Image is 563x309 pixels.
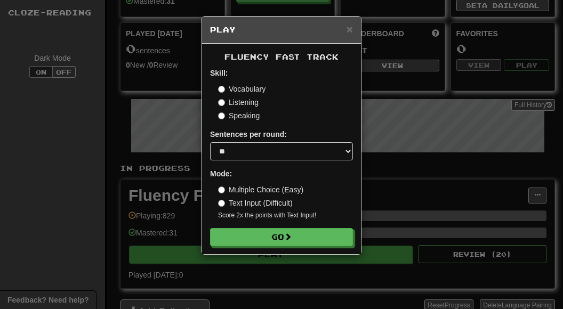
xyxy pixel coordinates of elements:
[218,97,259,108] label: Listening
[224,52,339,61] span: Fluency Fast Track
[218,84,266,94] label: Vocabulary
[210,169,232,178] strong: Mode:
[218,184,303,195] label: Multiple Choice (Easy)
[218,211,353,220] small: Score 2x the points with Text Input !
[218,186,225,193] input: Multiple Choice (Easy)
[218,86,225,93] input: Vocabulary
[210,25,353,35] h5: Play
[210,228,353,246] button: Go
[218,110,260,121] label: Speaking
[210,129,287,140] label: Sentences per round:
[347,23,353,35] button: Close
[218,198,293,208] label: Text Input (Difficult)
[210,69,228,77] strong: Skill:
[218,112,225,119] input: Speaking
[218,99,225,106] input: Listening
[347,23,353,35] span: ×
[218,200,225,207] input: Text Input (Difficult)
